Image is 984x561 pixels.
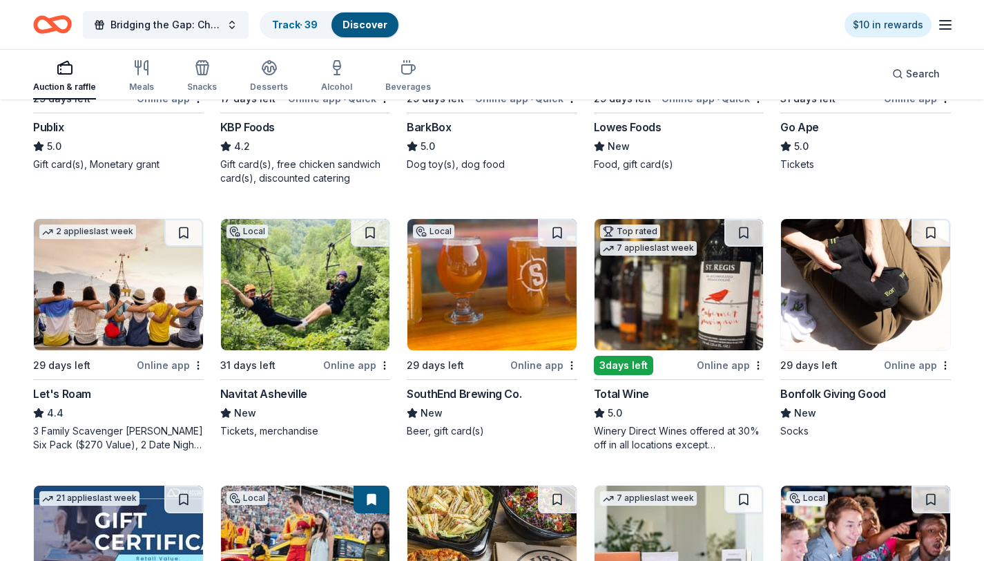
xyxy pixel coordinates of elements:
[129,82,154,93] div: Meals
[33,119,64,135] div: Publix
[594,119,662,135] div: Lowes Foods
[407,424,577,438] div: Beer, gift card(s)
[594,158,764,171] div: Food, gift card(s)
[600,225,660,238] div: Top rated
[407,357,464,374] div: 29 days left
[226,225,268,238] div: Local
[220,119,275,135] div: KBP Foods
[780,386,885,402] div: Bonfolk Giving Good
[234,138,250,155] span: 4.2
[33,158,204,171] div: Gift card(s), Monetary grant
[343,19,387,30] a: Discover
[33,357,90,374] div: 29 days left
[47,138,61,155] span: 5.0
[794,405,816,421] span: New
[697,356,764,374] div: Online app
[594,424,764,452] div: Winery Direct Wines offered at 30% off in all locations except [GEOGRAPHIC_DATA], [GEOGRAPHIC_DAT...
[780,218,951,438] a: Image for Bonfolk Giving Good29 days leftOnline appBonfolk Giving GoodNewSocks
[600,241,697,256] div: 7 applies last week
[781,219,950,350] img: Image for Bonfolk Giving Good
[129,54,154,99] button: Meals
[413,225,454,238] div: Local
[794,138,809,155] span: 5.0
[39,225,136,239] div: 2 applies last week
[39,491,139,506] div: 21 applies last week
[33,424,204,452] div: 3 Family Scavenger [PERSON_NAME] Six Pack ($270 Value), 2 Date Night Scavenger [PERSON_NAME] Two ...
[187,82,217,93] div: Snacks
[250,82,288,93] div: Desserts
[220,357,276,374] div: 31 days left
[421,405,443,421] span: New
[33,82,96,93] div: Auction & raffle
[530,93,533,104] span: •
[220,158,391,185] div: Gift card(s), free chicken sandwich card(s), discounted catering
[510,356,577,374] div: Online app
[407,219,577,350] img: Image for SouthEnd Brewing Co.
[321,82,352,93] div: Alcohol
[34,219,203,350] img: Image for Let's Roam
[321,54,352,99] button: Alcohol
[881,60,951,88] button: Search
[33,8,72,41] a: Home
[787,491,828,505] div: Local
[594,218,764,452] a: Image for Total WineTop rated7 applieslast week3days leftOnline appTotal Wine5.0Winery Direct Win...
[137,356,204,374] div: Online app
[884,356,951,374] div: Online app
[421,138,435,155] span: 5.0
[260,11,400,39] button: Track· 39Discover
[47,405,64,421] span: 4.4
[221,219,390,350] img: Image for Navitat Asheville
[250,54,288,99] button: Desserts
[595,219,764,350] img: Image for Total Wine
[594,386,649,402] div: Total Wine
[845,12,932,37] a: $10 in rewards
[187,54,217,99] button: Snacks
[83,11,249,39] button: Bridging the Gap: Checking the Pulse Centering Youth Power, Healing Communities,Reimagining Reentry
[220,386,307,402] div: Navitat Asheville
[407,119,451,135] div: BarkBox
[343,93,346,104] span: •
[323,356,390,374] div: Online app
[608,138,630,155] span: New
[906,66,940,82] span: Search
[33,54,96,99] button: Auction & raffle
[407,386,521,402] div: SouthEnd Brewing Co.
[385,82,431,93] div: Beverages
[780,158,951,171] div: Tickets
[407,218,577,438] a: Image for SouthEnd Brewing Co.Local29 days leftOnline appSouthEnd Brewing Co.NewBeer, gift card(s)
[600,491,697,506] div: 7 applies last week
[780,357,838,374] div: 29 days left
[226,491,268,505] div: Local
[385,54,431,99] button: Beverages
[272,19,318,30] a: Track· 39
[110,17,221,33] span: Bridging the Gap: Checking the Pulse Centering Youth Power, Healing Communities,Reimagining Reentry
[33,218,204,452] a: Image for Let's Roam2 applieslast week29 days leftOnline appLet's Roam4.43 Family Scavenger [PERS...
[780,424,951,438] div: Socks
[407,158,577,171] div: Dog toy(s), dog food
[594,356,653,375] div: 3 days left
[220,218,391,438] a: Image for Navitat AshevilleLocal31 days leftOnline appNavitat AshevilleNewTickets, merchandise
[33,386,91,402] div: Let's Roam
[717,93,720,104] span: •
[220,424,391,438] div: Tickets, merchandise
[608,405,622,421] span: 5.0
[234,405,256,421] span: New
[780,119,819,135] div: Go Ape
